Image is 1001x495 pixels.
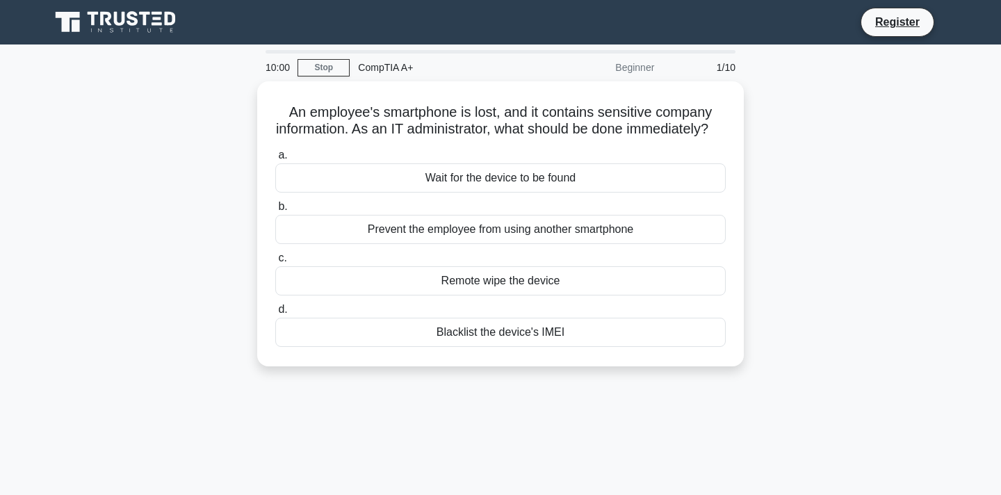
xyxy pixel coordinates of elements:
div: CompTIA A+ [350,54,541,81]
span: d. [278,303,287,315]
a: Register [867,13,928,31]
div: 10:00 [257,54,298,81]
div: Blacklist the device's IMEI [275,318,726,347]
a: Stop [298,59,350,76]
span: c. [278,252,286,263]
div: 1/10 [662,54,744,81]
h5: An employee's smartphone is lost, and it contains sensitive company information. As an IT adminis... [274,104,727,138]
div: Prevent the employee from using another smartphone [275,215,726,244]
div: Wait for the device to be found [275,163,726,193]
div: Beginner [541,54,662,81]
span: a. [278,149,287,161]
div: Remote wipe the device [275,266,726,295]
span: b. [278,200,287,212]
